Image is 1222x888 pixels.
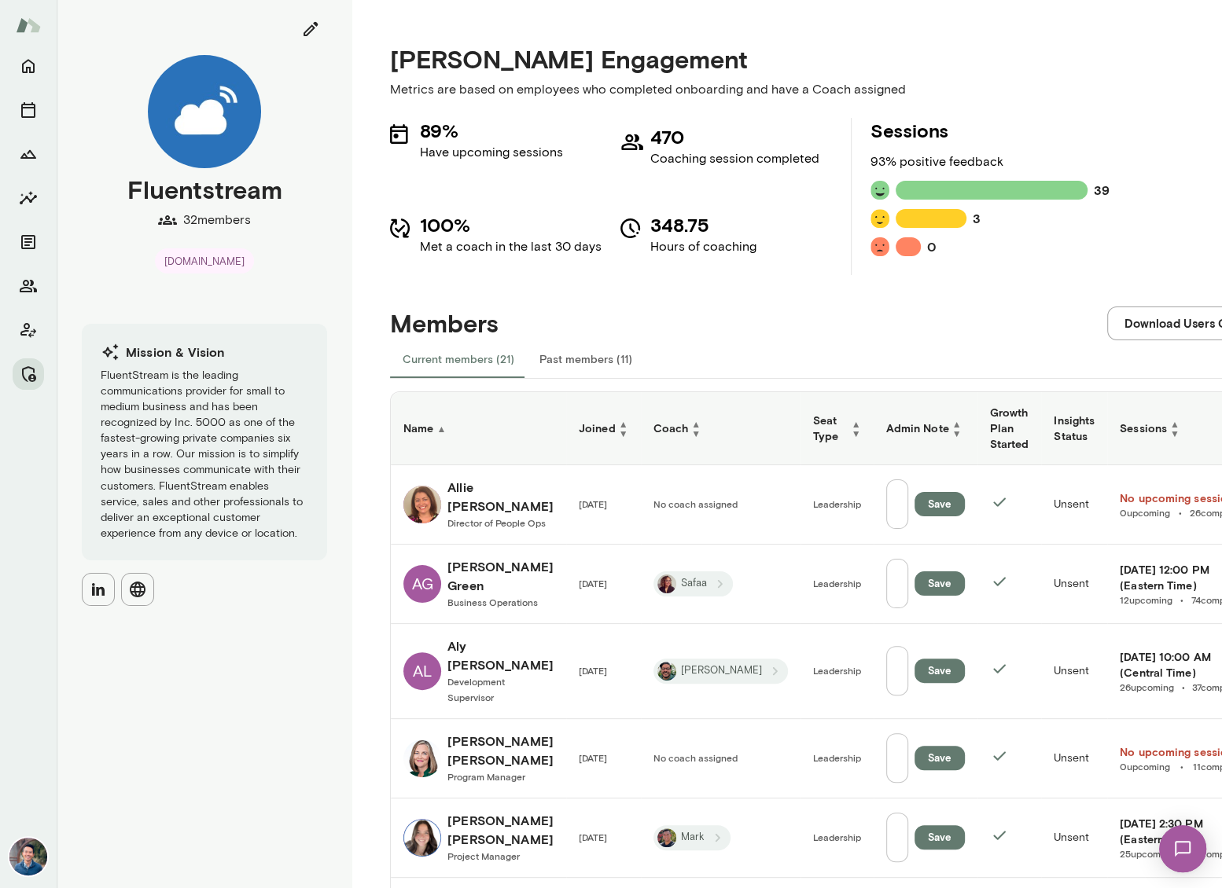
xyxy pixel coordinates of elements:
[619,419,628,428] span: ▲
[990,405,1029,452] h6: Growth Plan Started
[403,819,441,857] img: Anna Satterfield
[447,557,554,595] h6: [PERSON_NAME] Green
[447,637,554,674] h6: Aly [PERSON_NAME]
[579,831,607,842] span: [DATE]
[13,94,44,126] button: Sessions
[447,517,546,528] span: Director of People Ops
[1120,506,1170,519] span: 0 upcoming
[672,830,714,845] span: Mark
[870,209,889,228] img: feedback icon
[1120,681,1174,693] a: 26upcoming
[653,659,788,684] div: Mike Valdez Landeros[PERSON_NAME]
[1041,545,1107,624] td: Unsent
[101,368,308,541] p: FluentStream is the leading communications provider for small to medium business and has been rec...
[155,254,254,270] span: [DOMAIN_NAME]
[1170,428,1180,438] span: ▼
[403,732,554,785] a: Amy Babcock[PERSON_NAME] [PERSON_NAME]Program Manager
[852,428,861,438] span: ▼
[579,578,607,589] span: [DATE]
[527,340,645,378] button: Past members (11)
[650,237,756,256] p: Hours of coaching
[403,811,554,864] a: Anna Satterfield[PERSON_NAME] [PERSON_NAME]Project Manager
[403,652,441,690] div: AL
[16,10,41,40] img: Mento
[1054,413,1095,444] h6: Insights Status
[870,152,1110,171] p: 93 % positive feedback
[619,428,628,438] span: ▼
[1170,419,1180,428] span: ▲
[13,138,44,170] button: Growth Plan
[390,308,499,338] h4: Members
[650,149,819,168] p: Coaching session completed
[672,663,771,678] span: [PERSON_NAME]
[657,574,676,593] img: Safaa Khairalla
[915,571,965,596] button: Save
[870,181,889,200] img: feedback icon
[127,174,282,204] h4: Fluentstream
[653,571,733,596] div: Safaa KhairallaSafaa
[653,498,738,509] span: No coach assigned
[657,828,676,847] img: Mark Guzman
[447,771,525,782] span: Program Manager
[1120,847,1174,860] span: 25 upcoming
[13,226,44,258] button: Documents
[1120,593,1172,606] span: 12 upcoming
[294,13,327,46] button: edit
[403,486,441,523] img: Allie Morton
[1120,760,1170,772] span: 0 upcoming
[101,343,308,361] h6: Mission & Vision
[852,419,861,428] span: ▲
[579,419,628,438] h6: Joined
[403,565,441,603] div: AG
[403,637,554,706] a: ALAly [PERSON_NAME]Development Supervisor
[1041,798,1107,878] td: Unsent
[886,419,965,438] h6: Admin Note
[653,419,788,438] h6: Coach
[973,209,981,228] h6: 3
[447,811,554,849] h6: [PERSON_NAME] [PERSON_NAME]
[915,492,965,516] button: Save
[579,665,607,676] span: [DATE]
[420,212,602,237] h5: 100%
[420,143,563,162] p: Have upcoming sessions
[813,665,861,676] span: Leadership
[870,237,889,256] img: feedback icon
[1094,181,1110,200] h6: 39
[403,478,554,531] a: Allie MortonAllie [PERSON_NAME]Director of People Ops
[403,557,554,611] a: AG[PERSON_NAME] GreenBusiness Operations
[915,825,965,849] button: Save
[691,419,701,428] span: ▲
[447,478,554,516] h6: Allie [PERSON_NAME]
[403,420,554,436] h6: Name
[813,413,861,444] h6: Seat Type
[691,428,701,438] span: ▼
[813,578,861,589] span: Leadership
[1120,681,1174,693] span: 26 upcoming
[13,270,44,302] button: Members
[657,662,676,681] img: Mike Valdez Landeros
[183,211,251,229] p: 32 members
[915,746,965,770] button: Save
[1120,593,1172,606] a: 12upcoming
[952,419,962,428] span: ▲
[813,498,861,509] span: Leadership
[579,752,607,763] span: [DATE]
[13,358,44,390] button: Manage
[9,838,47,875] img: Alex Yu
[447,676,505,703] span: Development Supervisor
[813,831,861,842] span: Leadership
[1120,847,1174,860] a: 25upcoming
[870,118,1110,143] h5: Sessions
[1120,506,1170,519] a: 0upcoming
[952,428,962,438] span: ▼
[447,596,538,607] span: Business Operations
[13,182,44,214] button: Insights
[650,212,756,237] h5: 348.75
[1041,719,1107,798] td: Unsent
[420,118,563,143] h5: 89%
[927,237,937,256] h6: 0
[390,340,527,378] button: Current members (21)
[653,825,731,850] div: Mark GuzmanMark
[672,576,716,591] span: Safaa
[13,50,44,82] button: Home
